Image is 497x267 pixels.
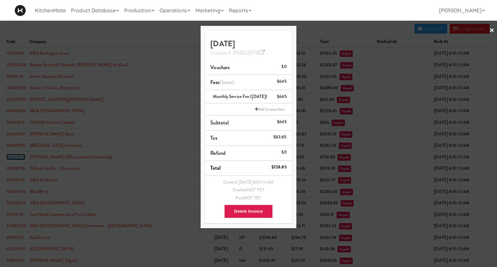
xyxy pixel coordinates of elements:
div: $645 [277,93,286,101]
span: Refund [210,149,226,157]
span: Total [210,164,221,172]
div: $645 [277,118,286,126]
div: Emailed [210,186,286,194]
span: (1 ) [220,79,234,86]
span: Fees [210,79,234,86]
a: × [489,21,494,41]
span: Vouchers [210,64,230,71]
span: NOT YET [247,187,265,193]
div: $645 [277,78,286,86]
span: Tax [210,134,217,142]
li: Monthly Service Fee ([DATE])$645 [205,90,291,104]
a: Invoice # 99603876 [210,48,265,57]
h4: [DATE] [210,39,286,57]
a: Add Invoice Item [253,106,287,112]
div: $0 [282,63,286,71]
span: Monthly Service Fee ([DATE]) [213,93,267,100]
span: NOT YET [244,195,261,201]
button: Delete Invoice [224,205,273,218]
div: $0 [282,148,286,156]
div: Paid [210,194,286,202]
div: Created [DATE] 8:01:13 AM [210,178,286,187]
ng-pluralize: item [223,79,232,86]
div: $728.85 [271,163,287,171]
span: Subtotal [210,119,229,126]
img: Micromart [15,5,26,16]
div: $83.85 [273,133,287,141]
